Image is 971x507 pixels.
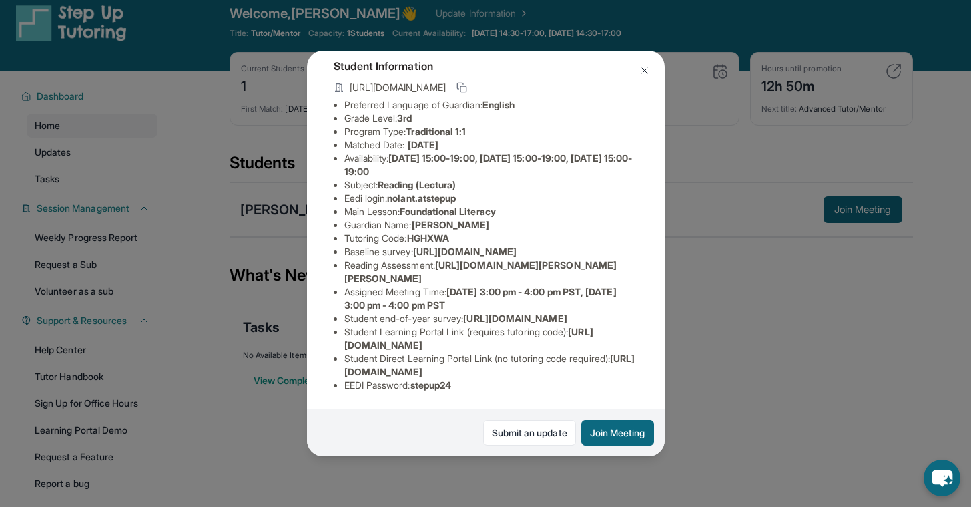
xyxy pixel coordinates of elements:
span: stepup24 [410,379,452,391]
span: [URL][DOMAIN_NAME] [463,313,567,324]
li: Student end-of-year survey : [344,312,638,325]
li: Subject : [344,178,638,192]
li: Tutoring Code : [344,232,638,245]
li: Program Type: [344,125,638,138]
span: HGHXWA [407,232,449,244]
li: Guardian Name : [344,218,638,232]
span: [DATE] 15:00-19:00, [DATE] 15:00-19:00, [DATE] 15:00-19:00 [344,152,633,177]
h4: Student Information [334,58,638,74]
span: Traditional 1:1 [406,126,466,137]
button: Copy link [454,79,470,96]
button: Join Meeting [581,420,654,446]
span: [PERSON_NAME] [412,219,490,230]
span: Reading (Lectura) [378,179,456,190]
li: Main Lesson : [344,205,638,218]
img: Close Icon [639,65,650,76]
li: EEDI Password : [344,379,638,392]
span: Foundational Literacy [400,206,495,217]
li: Matched Date: [344,138,638,152]
li: Availability: [344,152,638,178]
li: Reading Assessment : [344,259,638,285]
button: chat-button [924,460,960,496]
li: Preferred Language of Guardian: [344,98,638,112]
a: Submit an update [483,420,576,446]
span: nolant.atstepup [387,192,456,204]
li: Student Direct Learning Portal Link (no tutoring code required) : [344,352,638,379]
li: Student Learning Portal Link (requires tutoring code) : [344,325,638,352]
span: English [482,99,515,110]
span: 3rd [397,112,412,124]
li: Assigned Meeting Time : [344,285,638,312]
li: Eedi login : [344,192,638,205]
span: [URL][DOMAIN_NAME] [413,246,517,257]
span: [URL][DOMAIN_NAME] [350,81,446,94]
span: [DATE] [408,139,438,150]
span: [URL][DOMAIN_NAME][PERSON_NAME][PERSON_NAME] [344,259,617,284]
span: [DATE] 3:00 pm - 4:00 pm PST, [DATE] 3:00 pm - 4:00 pm PST [344,286,617,311]
li: Grade Level: [344,112,638,125]
li: Baseline survey : [344,245,638,259]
